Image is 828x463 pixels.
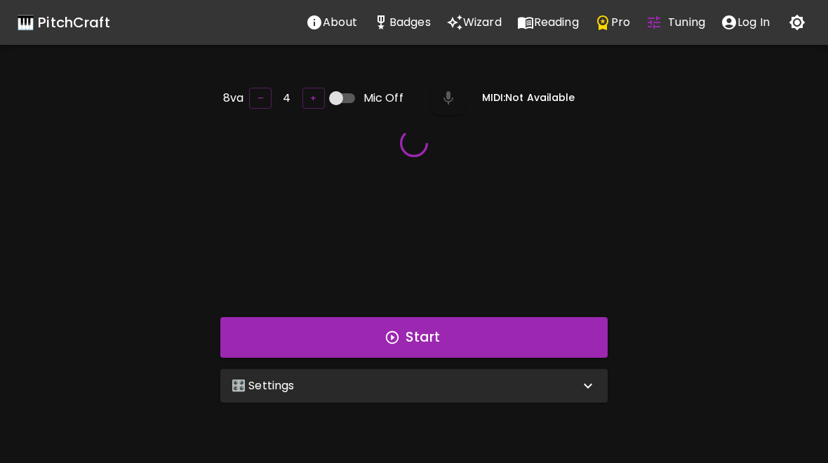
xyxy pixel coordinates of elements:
[668,14,705,31] p: Tuning
[713,8,777,36] button: account of current user
[534,14,579,31] p: Reading
[611,14,630,31] p: Pro
[363,90,403,107] span: Mic Off
[232,377,295,394] p: 🎛️ Settings
[509,8,587,36] button: Reading
[587,8,638,36] button: Pro
[638,8,713,36] button: Tuning Quiz
[463,14,502,31] p: Wizard
[283,88,291,108] h6: 4
[482,90,575,106] h6: MIDI: Not Available
[439,8,509,36] button: Wizard
[737,14,770,31] p: Log In
[223,88,243,108] h6: 8va
[249,88,272,109] button: –
[220,369,608,403] div: 🎛️ Settings
[298,8,365,36] button: About
[220,317,608,358] button: Start
[323,14,357,31] p: About
[17,11,110,34] a: 🎹 PitchCraft
[365,8,439,36] button: Stats
[389,14,431,31] p: Badges
[302,88,325,109] button: +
